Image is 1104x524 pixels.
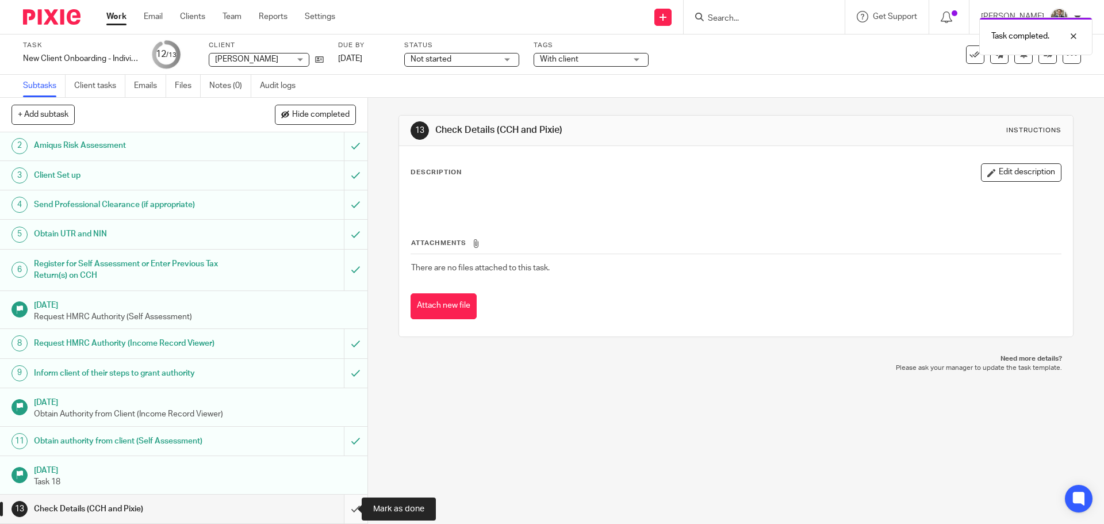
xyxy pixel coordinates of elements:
[11,262,28,278] div: 6
[292,110,350,120] span: Hide completed
[34,225,233,243] h1: Obtain UTR and NIN
[34,433,233,450] h1: Obtain authority from client (Self Assessment)
[411,121,429,140] div: 13
[435,124,761,136] h1: Check Details (CCH and Pixie)
[34,167,233,184] h1: Client Set up
[540,55,578,63] span: With client
[34,297,356,311] h1: [DATE]
[981,163,1061,182] button: Edit description
[410,364,1061,373] p: Please ask your manager to update the task template.
[259,11,287,22] a: Reports
[11,138,28,154] div: 2
[34,365,233,382] h1: Inform client of their steps to grant authority
[74,75,125,97] a: Client tasks
[34,500,233,518] h1: Check Details (CCH and Pixie)
[106,11,126,22] a: Work
[34,335,233,352] h1: Request HMRC Authority (Income Record Viewer)
[34,311,356,323] p: Request HMRC Authority (Self Assessment)
[215,55,278,63] span: [PERSON_NAME]
[411,240,466,246] span: Attachments
[1006,126,1061,135] div: Instructions
[34,476,356,488] p: Task 18
[34,408,356,420] p: Obtain Authority from Client (Income Record Viewer)
[23,41,138,50] label: Task
[11,433,28,449] div: 11
[404,41,519,50] label: Status
[260,75,304,97] a: Audit logs
[209,41,324,50] label: Client
[11,501,28,517] div: 13
[11,105,75,124] button: + Add subtask
[338,55,362,63] span: [DATE]
[175,75,201,97] a: Files
[34,196,233,213] h1: Send Professional Clearance (if appropriate)
[338,41,390,50] label: Due by
[166,52,177,58] small: /13
[223,11,241,22] a: Team
[991,30,1049,42] p: Task completed.
[411,168,462,177] p: Description
[209,75,251,97] a: Notes (0)
[1050,8,1068,26] img: Headshot.jpg
[411,55,451,63] span: Not started
[410,354,1061,364] p: Need more details?
[11,365,28,381] div: 9
[34,137,233,154] h1: Amiqus Risk Assessment
[34,255,233,285] h1: Register for Self Assessment or Enter Previous Tax Return(s) on CCH
[34,462,356,476] h1: [DATE]
[411,293,477,319] button: Attach new file
[23,75,66,97] a: Subtasks
[23,9,80,25] img: Pixie
[305,11,335,22] a: Settings
[11,167,28,183] div: 3
[11,227,28,243] div: 5
[34,394,356,408] h1: [DATE]
[275,105,356,124] button: Hide completed
[144,11,163,22] a: Email
[534,41,649,50] label: Tags
[180,11,205,22] a: Clients
[11,197,28,213] div: 4
[411,264,550,272] span: There are no files attached to this task.
[134,75,166,97] a: Emails
[11,335,28,351] div: 8
[156,48,177,61] div: 12
[23,53,138,64] div: New Client Onboarding - Individual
